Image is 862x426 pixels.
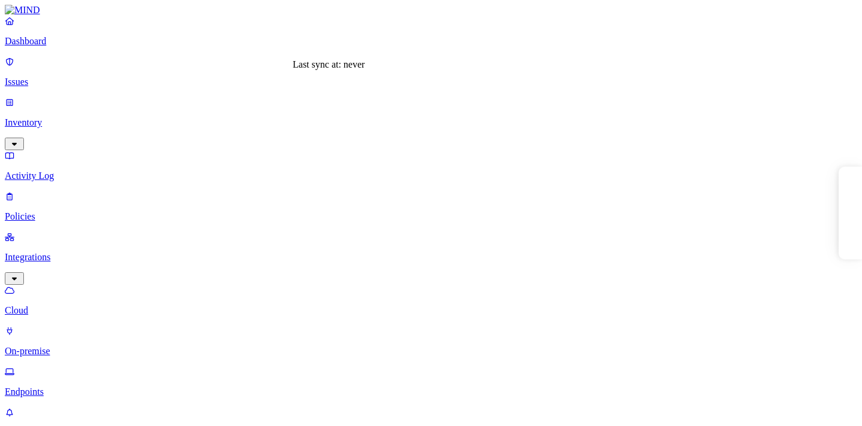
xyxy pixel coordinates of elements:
[5,56,857,87] a: Issues
[5,5,857,16] a: MIND
[5,36,857,47] p: Dashboard
[5,325,857,357] a: On-premise
[5,305,857,316] p: Cloud
[5,346,857,357] p: On-premise
[5,117,857,128] p: Inventory
[5,252,857,263] p: Integrations
[5,77,857,87] p: Issues
[5,387,857,397] p: Endpoints
[5,285,857,316] a: Cloud
[5,366,857,397] a: Endpoints
[5,232,857,283] a: Integrations
[5,150,857,181] a: Activity Log
[293,59,365,70] div: Last sync at: never
[5,191,857,222] a: Policies
[5,211,857,222] p: Policies
[5,97,857,148] a: Inventory
[5,171,857,181] p: Activity Log
[5,16,857,47] a: Dashboard
[5,5,40,16] img: MIND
